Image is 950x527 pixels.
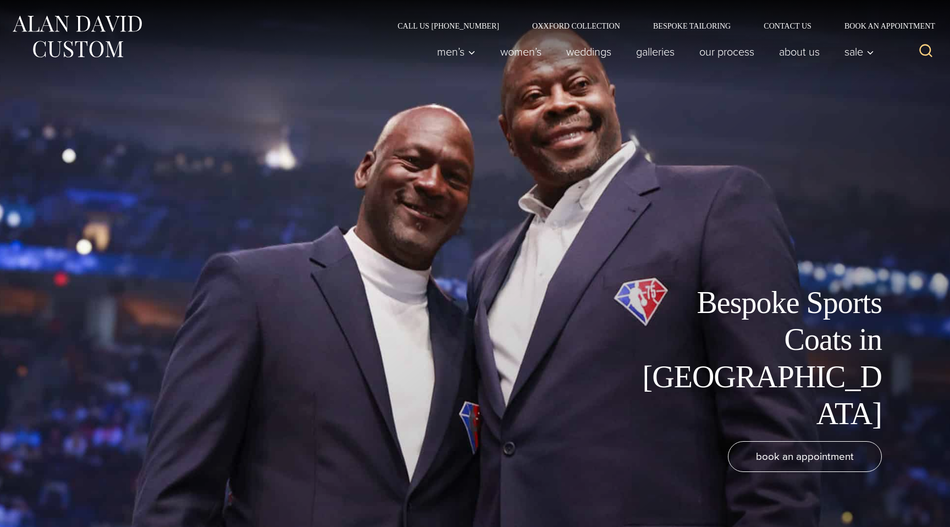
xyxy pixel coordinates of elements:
[728,441,882,472] a: book an appointment
[425,41,880,63] nav: Primary Navigation
[828,22,939,30] a: Book an Appointment
[516,22,637,30] a: Oxxford Collection
[913,39,939,65] button: View Search Form
[634,284,882,432] h1: Bespoke Sports Coats in [GEOGRAPHIC_DATA]
[11,12,143,61] img: Alan David Custom
[381,22,516,30] a: Call Us [PHONE_NUMBER]
[687,41,767,63] a: Our Process
[747,22,828,30] a: Contact Us
[437,46,476,57] span: Men’s
[767,41,832,63] a: About Us
[637,22,747,30] a: Bespoke Tailoring
[844,46,874,57] span: Sale
[381,22,939,30] nav: Secondary Navigation
[488,41,554,63] a: Women’s
[624,41,687,63] a: Galleries
[554,41,624,63] a: weddings
[756,448,854,464] span: book an appointment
